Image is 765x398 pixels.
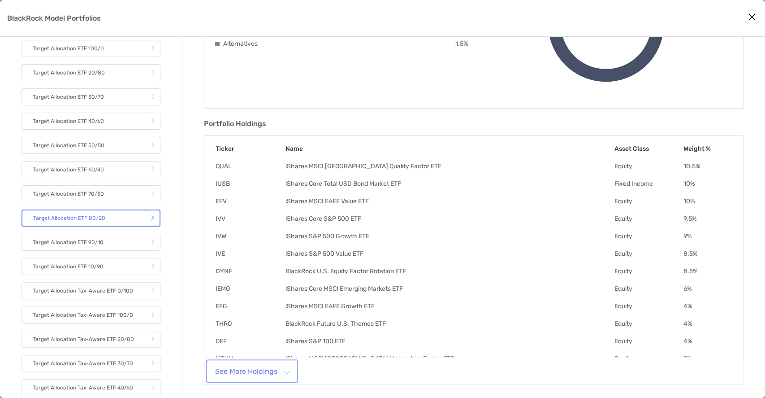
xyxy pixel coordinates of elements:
[22,379,160,396] a: Target Allocation Tax-Aware ETF 40/60
[614,284,683,293] td: Equity
[208,361,296,381] button: See More Holdings
[223,38,258,49] p: Alternatives
[285,249,614,258] td: iShares S&P 500 Value ETF
[614,197,683,206] td: Equity
[683,179,732,188] td: 10 %
[215,337,285,346] td: OEF
[285,162,614,171] td: iShares MSCI [GEOGRAPHIC_DATA] Quality Factor ETF
[33,382,133,394] p: Target Allocation Tax-Aware ETF 40/60
[22,137,160,154] a: Target Allocation ETF 50/50
[683,162,732,171] td: 10.5 %
[204,119,743,128] h3: Portfolio Holdings
[614,337,683,346] td: Equity
[22,40,160,57] a: Target Allocation ETF 100/0
[22,331,160,348] a: Target Allocation Tax-Aware ETF 20/80
[33,334,134,345] p: Target Allocation Tax-Aware ETF 20/80
[614,354,683,363] td: Equity
[285,337,614,346] td: iShares S&P 100 ETF
[215,249,285,258] td: IVE
[215,214,285,223] td: IVV
[22,210,160,227] a: Target Allocation ETF 80/20
[614,302,683,311] td: Equity
[33,164,104,175] p: Target Allocation ETF 60/40
[33,92,104,103] p: Target Allocation ETF 30/70
[22,64,160,81] a: Target Allocation ETF 20/80
[215,179,285,188] td: IUSB
[215,319,285,328] td: THRO
[22,161,160,178] a: Target Allocation ETF 60/40
[215,267,285,276] td: DYNF
[614,249,683,258] td: Equity
[22,306,160,324] a: Target Allocation Tax-Aware ETF 100/0
[33,43,104,54] p: Target Allocation ETF 100/0
[33,140,104,151] p: Target Allocation ETF 50/50
[285,144,614,153] th: Name
[285,267,614,276] td: BlackRock U.S. Equity Factor Rotation ETF
[33,358,133,369] p: Target Allocation Tax-Aware ETF 30/70
[285,232,614,241] td: iShares S&P 500 Growth ETF
[614,214,683,223] td: Equity
[683,354,732,363] td: 3 %
[215,284,285,293] td: IEMG
[33,285,133,297] p: Target Allocation Tax-Aware ETF 0/100
[215,162,285,171] td: QUAL
[33,261,104,272] p: Target Allocation ETF 10/90
[33,188,104,200] p: Target Allocation ETF 70/30
[22,185,160,202] a: Target Allocation ETF 70/30
[683,267,732,276] td: 8.5 %
[683,302,732,311] td: 4 %
[614,319,683,328] td: Equity
[683,214,732,223] td: 9.5 %
[683,197,732,206] td: 10 %
[614,179,683,188] td: Fixed Income
[614,267,683,276] td: Equity
[614,144,683,153] th: Asset Class
[22,258,160,275] a: Target Allocation ETF 10/90
[683,319,732,328] td: 4 %
[22,234,160,251] a: Target Allocation ETF 90/10
[285,197,614,206] td: iShares MSCI EAFE Value ETF
[745,11,759,24] button: Close modal
[455,38,468,49] p: 1.5 %
[683,337,732,346] td: 4 %
[285,214,614,223] td: iShares Core S&P 500 ETF
[22,282,160,299] a: Target Allocation Tax-Aware ETF 0/100
[33,116,104,127] p: Target Allocation ETF 40/60
[22,113,160,130] a: Target Allocation ETF 40/60
[33,213,105,224] p: Target Allocation ETF 80/20
[215,197,285,206] td: EFV
[22,88,160,105] a: Target Allocation ETF 30/70
[33,310,133,321] p: Target Allocation Tax-Aware ETF 100/0
[285,319,614,328] td: BlackRock Future U.S. Themes ETF
[215,232,285,241] td: IVW
[285,302,614,311] td: iShares MSCI EAFE Growth ETF
[614,232,683,241] td: Equity
[215,354,285,363] td: MTUM
[285,284,614,293] td: iShares Core MSCI Emerging Markets ETF
[683,284,732,293] td: 6 %
[215,144,285,153] th: Ticker
[614,162,683,171] td: Equity
[215,302,285,311] td: EFG
[285,354,614,363] td: iShares MSCI [GEOGRAPHIC_DATA] Momentum Factor ETF
[683,144,732,153] th: Weight %
[285,179,614,188] td: iShares Core Total USD Bond Market ETF
[683,249,732,258] td: 8.5 %
[683,232,732,241] td: 9 %
[33,237,104,248] p: Target Allocation ETF 90/10
[7,13,101,24] p: BlackRock Model Portfolios
[22,355,160,372] a: Target Allocation Tax-Aware ETF 30/70
[33,67,105,79] p: Target Allocation ETF 20/80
